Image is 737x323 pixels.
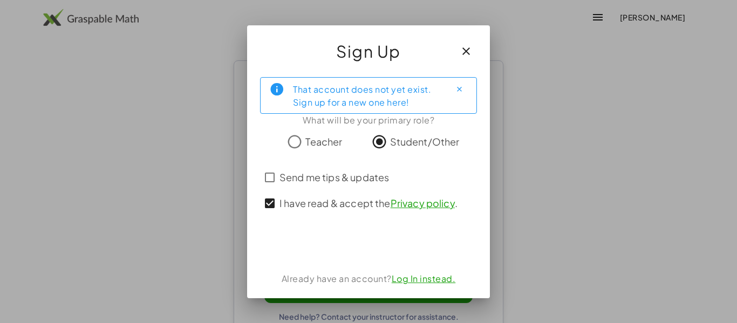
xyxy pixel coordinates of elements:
button: Close [451,81,468,98]
a: Privacy policy [391,197,455,209]
div: That account does not yet exist. Sign up for a new one here! [293,82,442,109]
span: I have read & accept the . [279,196,458,210]
iframe: Sign in with Google Button [309,232,428,256]
span: Sign Up [336,38,401,64]
div: Already have an account? [260,272,477,285]
a: Log In instead. [392,273,456,284]
span: Student/Other [390,134,460,149]
span: Send me tips & updates [279,170,389,184]
div: What will be your primary role? [260,114,477,127]
span: Teacher [305,134,342,149]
